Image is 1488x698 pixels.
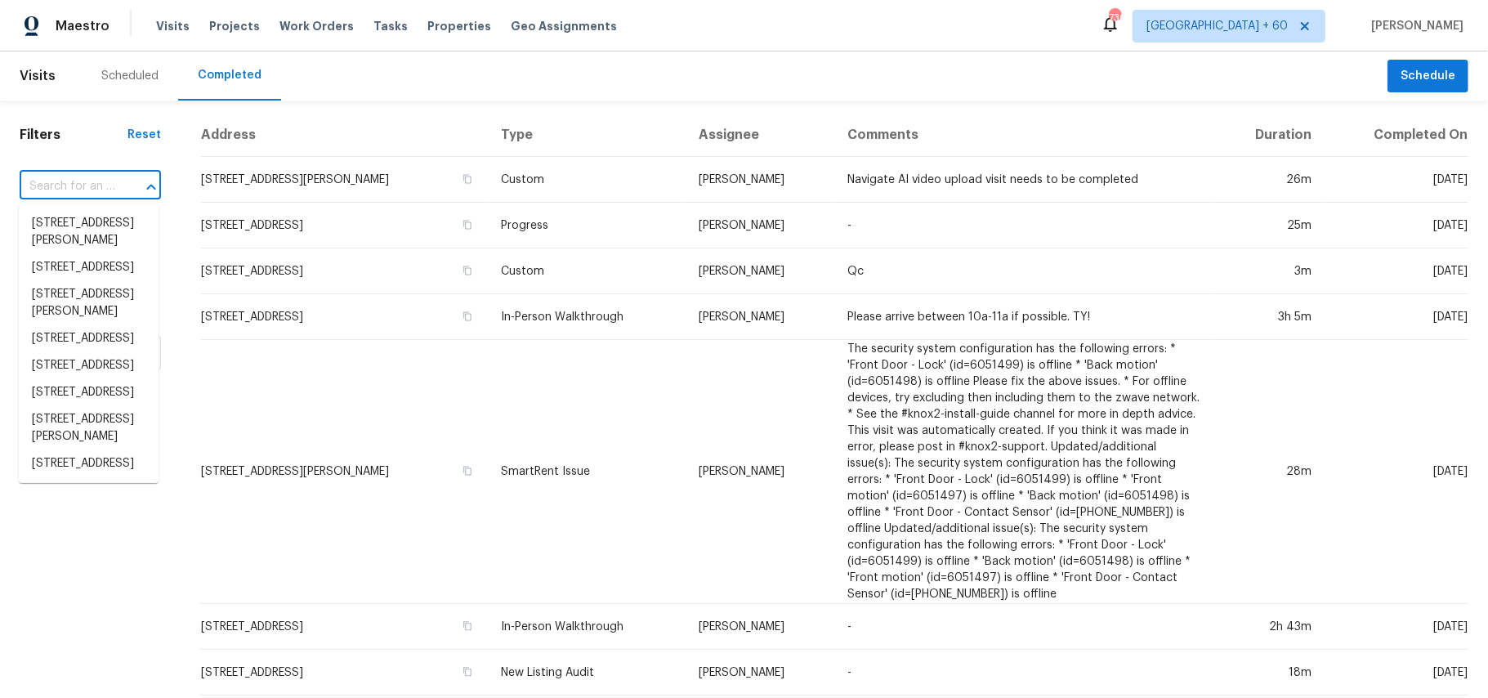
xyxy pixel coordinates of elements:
th: Comments [835,114,1216,157]
th: Address [200,114,488,157]
td: In-Person Walkthrough [488,604,686,650]
td: [STREET_ADDRESS] [200,650,488,696]
span: Geo Assignments [511,18,617,34]
div: Completed [198,67,261,83]
span: [PERSON_NAME] [1365,18,1463,34]
td: Custom [488,157,686,203]
span: Maestro [56,18,109,34]
td: [DATE] [1325,294,1468,340]
button: Copy Address [460,664,475,679]
td: [STREET_ADDRESS] [200,294,488,340]
li: [STREET_ADDRESS][PERSON_NAME] [19,406,159,450]
button: Copy Address [460,263,475,278]
td: 28m [1215,340,1325,604]
td: SmartRent Issue [488,340,686,604]
td: [STREET_ADDRESS] [200,604,488,650]
td: [PERSON_NAME] [686,248,834,294]
td: 3h 5m [1215,294,1325,340]
button: Copy Address [460,619,475,633]
td: [DATE] [1325,604,1468,650]
td: 2h 43m [1215,604,1325,650]
li: [STREET_ADDRESS][PERSON_NAME] [19,477,159,521]
button: Copy Address [460,217,475,232]
td: 18m [1215,650,1325,696]
h1: Filters [20,127,127,143]
td: [PERSON_NAME] [686,604,834,650]
td: - [835,604,1216,650]
td: Please arrive between 10a-11a if possible. TY! [835,294,1216,340]
td: [PERSON_NAME] [686,157,834,203]
td: - [835,650,1216,696]
button: Copy Address [460,309,475,324]
th: Completed On [1325,114,1468,157]
td: [DATE] [1325,248,1468,294]
td: [DATE] [1325,203,1468,248]
td: [PERSON_NAME] [686,294,834,340]
li: [STREET_ADDRESS] [19,450,159,477]
td: [PERSON_NAME] [686,340,834,604]
span: Visits [156,18,190,34]
td: - [835,203,1216,248]
span: Visits [20,58,56,94]
button: Close [140,176,163,199]
li: [STREET_ADDRESS] [19,379,159,406]
td: [STREET_ADDRESS] [200,248,488,294]
span: [GEOGRAPHIC_DATA] + 60 [1146,18,1288,34]
td: 3m [1215,248,1325,294]
li: [STREET_ADDRESS][PERSON_NAME] [19,210,159,254]
li: [STREET_ADDRESS] [19,254,159,281]
button: Copy Address [460,463,475,478]
span: Schedule [1401,66,1455,87]
th: Type [488,114,686,157]
li: [STREET_ADDRESS][PERSON_NAME] [19,281,159,325]
button: Schedule [1387,60,1468,93]
div: Scheduled [101,68,159,84]
td: 26m [1215,157,1325,203]
span: Projects [209,18,260,34]
td: [STREET_ADDRESS] [200,203,488,248]
td: New Listing Audit [488,650,686,696]
div: 730 [1109,10,1120,26]
td: Progress [488,203,686,248]
td: In-Person Walkthrough [488,294,686,340]
td: The security system configuration has the following errors: * 'Front Door - Lock' (id=6051499) is... [835,340,1216,604]
td: [STREET_ADDRESS][PERSON_NAME] [200,340,488,604]
div: Reset [127,127,161,143]
td: Navigate AI video upload visit needs to be completed [835,157,1216,203]
td: 25m [1215,203,1325,248]
td: [PERSON_NAME] [686,203,834,248]
span: Work Orders [279,18,354,34]
th: Assignee [686,114,834,157]
td: [DATE] [1325,650,1468,696]
td: Qc [835,248,1216,294]
span: Properties [427,18,491,34]
li: [STREET_ADDRESS] [19,325,159,352]
td: [DATE] [1325,340,1468,604]
td: [STREET_ADDRESS][PERSON_NAME] [200,157,488,203]
button: Copy Address [460,172,475,186]
td: [DATE] [1325,157,1468,203]
span: Tasks [373,20,408,32]
th: Duration [1215,114,1325,157]
td: [PERSON_NAME] [686,650,834,696]
td: Custom [488,248,686,294]
li: [STREET_ADDRESS] [19,352,159,379]
input: Search for an address... [20,174,115,199]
